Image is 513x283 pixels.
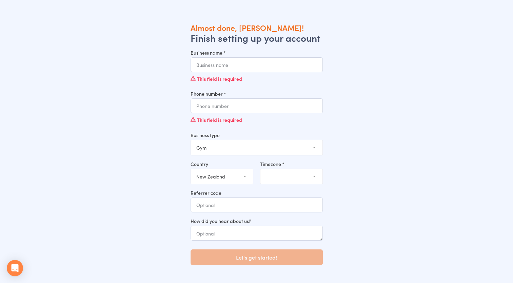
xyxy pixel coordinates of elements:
[191,218,323,224] label: How did you hear about us?
[191,161,253,167] label: Country
[191,72,323,85] div: This field is required
[260,161,323,167] label: Timezone *
[191,22,323,33] h1: Almost done, [PERSON_NAME]!
[191,189,323,196] label: Referrer code
[191,33,323,43] h2: Finish setting up your account
[191,49,323,56] label: Business name *
[191,98,323,113] input: Phone number
[191,90,323,97] label: Phone number *
[191,197,323,212] input: Optional
[191,113,323,126] div: This field is required
[191,57,323,72] input: Business name
[191,132,323,138] label: Business type
[7,260,23,276] div: Open Intercom Messenger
